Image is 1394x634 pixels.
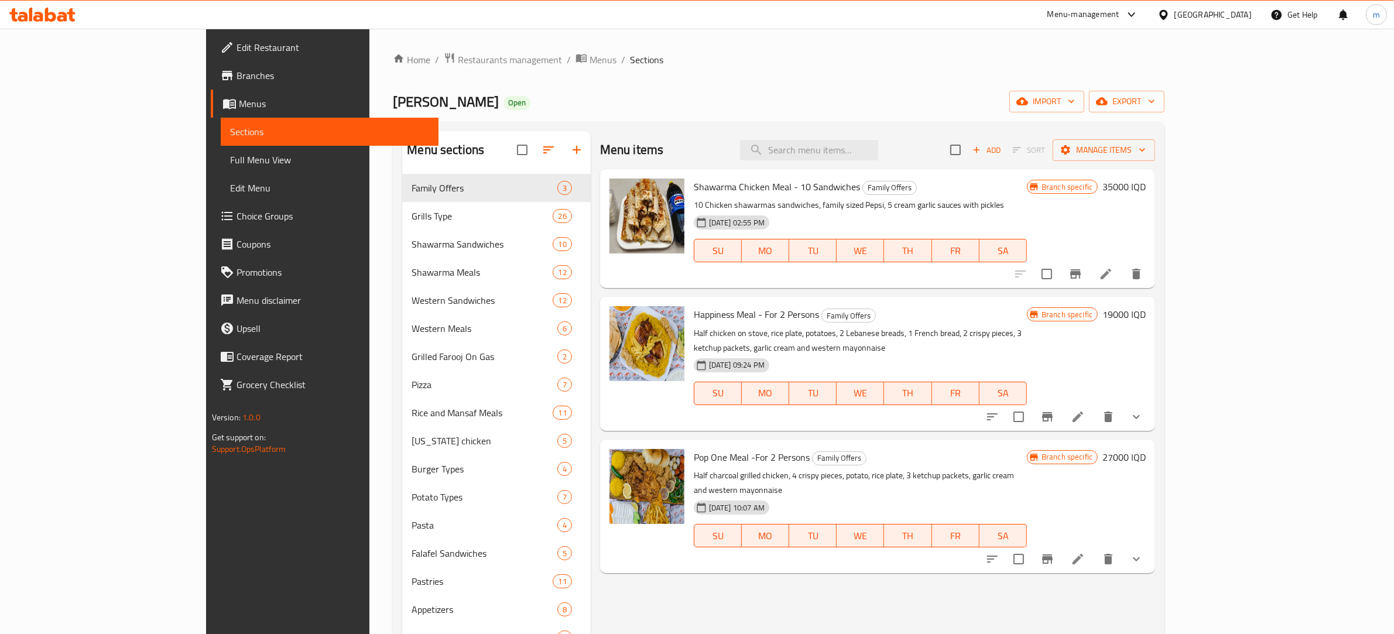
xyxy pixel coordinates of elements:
[402,399,590,427] div: Rice and Mansaf Meals11
[557,378,572,392] div: items
[212,410,241,425] span: Version:
[237,237,430,251] span: Coupons
[557,546,572,560] div: items
[1122,260,1150,288] button: delete
[841,527,879,544] span: WE
[211,202,439,230] a: Choice Groups
[412,434,557,448] div: Kentucky chicken
[239,97,430,111] span: Menus
[237,293,430,307] span: Menu disclaimer
[984,527,1022,544] span: SA
[553,293,571,307] div: items
[1037,451,1097,462] span: Branch specific
[558,464,571,475] span: 4
[557,321,572,335] div: items
[402,286,590,314] div: Western Sandwiches12
[211,314,439,342] a: Upsell
[794,242,832,259] span: TU
[884,239,931,262] button: TH
[822,309,875,323] span: Family Offers
[242,410,261,425] span: 1.0.0
[412,406,553,420] div: Rice and Mansaf Meals
[237,378,430,392] span: Grocery Checklist
[813,451,866,465] span: Family Offers
[576,52,616,67] a: Menus
[789,239,837,262] button: TU
[412,209,553,223] span: Grills Type
[889,527,927,544] span: TH
[402,258,590,286] div: Shawarma Meals12
[237,68,430,83] span: Branches
[1102,306,1146,323] h6: 19000 IQD
[553,574,571,588] div: items
[558,436,571,447] span: 5
[557,181,572,195] div: items
[211,61,439,90] a: Branches
[979,382,1027,405] button: SA
[694,382,742,405] button: SU
[1009,91,1084,112] button: import
[694,468,1027,498] p: Half charcoal grilled chicken, 4 crispy pieces, potato, rice plate, 3 ketchup packets, garlic cre...
[402,539,590,567] div: Falafel Sandwiches5
[1102,449,1146,465] h6: 27000 IQD
[557,462,572,476] div: items
[932,382,979,405] button: FR
[1061,260,1090,288] button: Branch-specific-item
[553,239,571,250] span: 10
[740,140,878,160] input: search
[742,524,789,547] button: MO
[211,258,439,286] a: Promotions
[553,267,571,278] span: 12
[1071,552,1085,566] a: Edit menu item
[794,527,832,544] span: TU
[402,511,590,539] div: Pasta4
[1062,143,1146,157] span: Manage items
[412,321,557,335] span: Western Meals
[694,306,819,323] span: Happiness Meal - For 2 Persons
[884,524,931,547] button: TH
[746,527,785,544] span: MO
[412,518,557,532] span: Pasta
[837,239,884,262] button: WE
[412,434,557,448] span: [US_STATE] chicken
[557,349,572,364] div: items
[504,96,530,110] div: Open
[237,40,430,54] span: Edit Restaurant
[1102,179,1146,195] h6: 35000 IQD
[884,382,931,405] button: TH
[1174,8,1252,21] div: [GEOGRAPHIC_DATA]
[557,490,572,504] div: items
[600,141,664,159] h2: Menu items
[1094,545,1122,573] button: delete
[699,527,737,544] span: SU
[699,385,737,402] span: SU
[557,602,572,616] div: items
[211,230,439,258] a: Coupons
[978,545,1006,573] button: sort-choices
[609,449,684,524] img: Pop One Meal -For 2 Persons
[412,181,557,195] div: Family Offers
[567,53,571,67] li: /
[412,462,557,476] div: Burger Types
[211,371,439,399] a: Grocery Checklist
[863,181,916,194] span: Family Offers
[444,52,562,67] a: Restaurants management
[412,237,553,251] div: Shawarma Sandwiches
[1033,545,1061,573] button: Branch-specific-item
[984,242,1022,259] span: SA
[412,602,557,616] span: Appetizers
[412,378,557,392] span: Pizza
[563,136,591,164] button: Add section
[979,524,1027,547] button: SA
[557,434,572,448] div: items
[412,574,553,588] span: Pastries
[553,265,571,279] div: items
[841,242,879,259] span: WE
[412,546,557,560] span: Falafel Sandwiches
[221,146,439,174] a: Full Menu View
[237,265,430,279] span: Promotions
[412,265,553,279] span: Shawarma Meals
[558,520,571,531] span: 4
